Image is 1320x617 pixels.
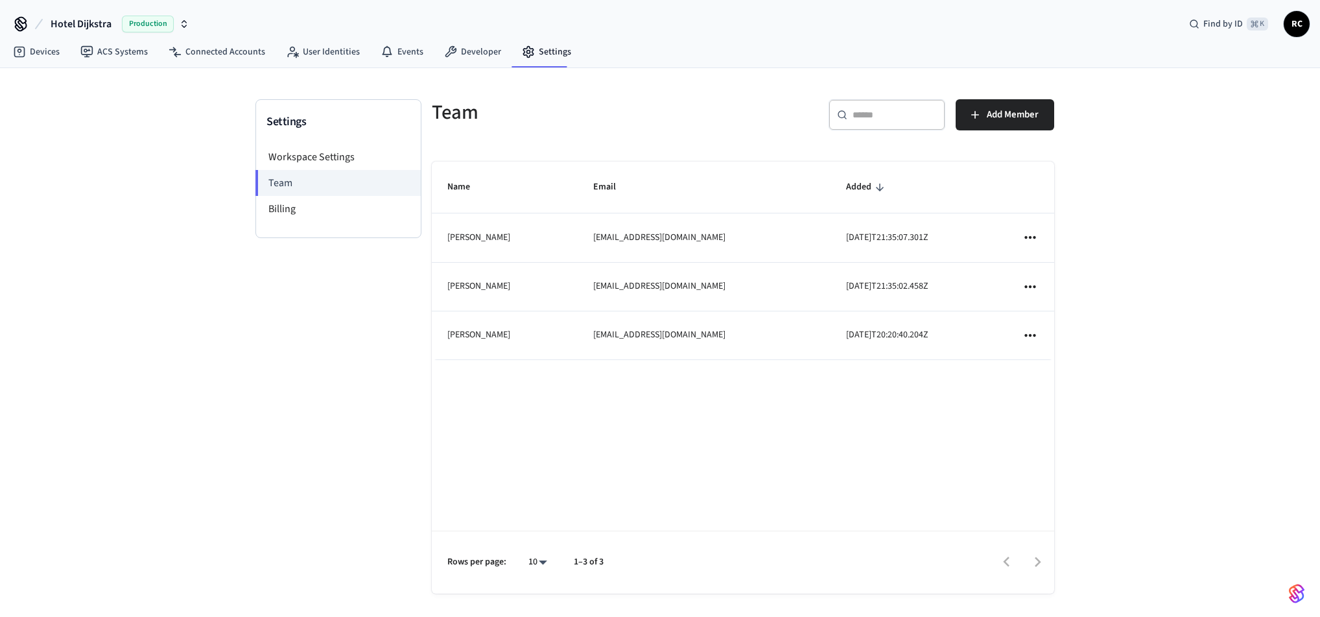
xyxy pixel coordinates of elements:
a: Connected Accounts [158,40,276,64]
a: ACS Systems [70,40,158,64]
span: RC [1285,12,1308,36]
h5: Team [432,99,735,126]
span: Hotel Dijkstra [51,16,112,32]
a: Devices [3,40,70,64]
td: [EMAIL_ADDRESS][DOMAIN_NAME] [578,263,831,311]
span: Email [593,177,633,197]
a: Events [370,40,434,64]
button: Add Member [956,99,1054,130]
h3: Settings [266,113,410,131]
td: [EMAIL_ADDRESS][DOMAIN_NAME] [578,213,831,262]
div: 10 [522,553,553,572]
span: Find by ID [1203,18,1243,30]
span: Add Member [987,106,1039,123]
li: Workspace Settings [256,144,421,170]
img: SeamLogoGradient.69752ec5.svg [1289,583,1304,604]
td: [EMAIL_ADDRESS][DOMAIN_NAME] [578,311,831,360]
span: Added [846,177,888,197]
td: [PERSON_NAME] [432,263,578,311]
li: Billing [256,196,421,222]
p: Rows per page: [447,555,506,569]
a: User Identities [276,40,370,64]
span: Production [122,16,174,32]
td: [PERSON_NAME] [432,213,578,262]
td: [DATE]T21:35:02.458Z [831,263,1006,311]
td: [DATE]T21:35:07.301Z [831,213,1006,262]
td: [PERSON_NAME] [432,311,578,360]
div: Find by ID⌘ K [1179,12,1279,36]
li: Team [255,170,421,196]
p: 1–3 of 3 [574,555,604,569]
table: sticky table [432,162,1054,360]
a: Settings [512,40,582,64]
span: Name [447,177,487,197]
a: Developer [434,40,512,64]
button: RC [1284,11,1310,37]
span: ⌘ K [1247,18,1268,30]
td: [DATE]T20:20:40.204Z [831,311,1006,360]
